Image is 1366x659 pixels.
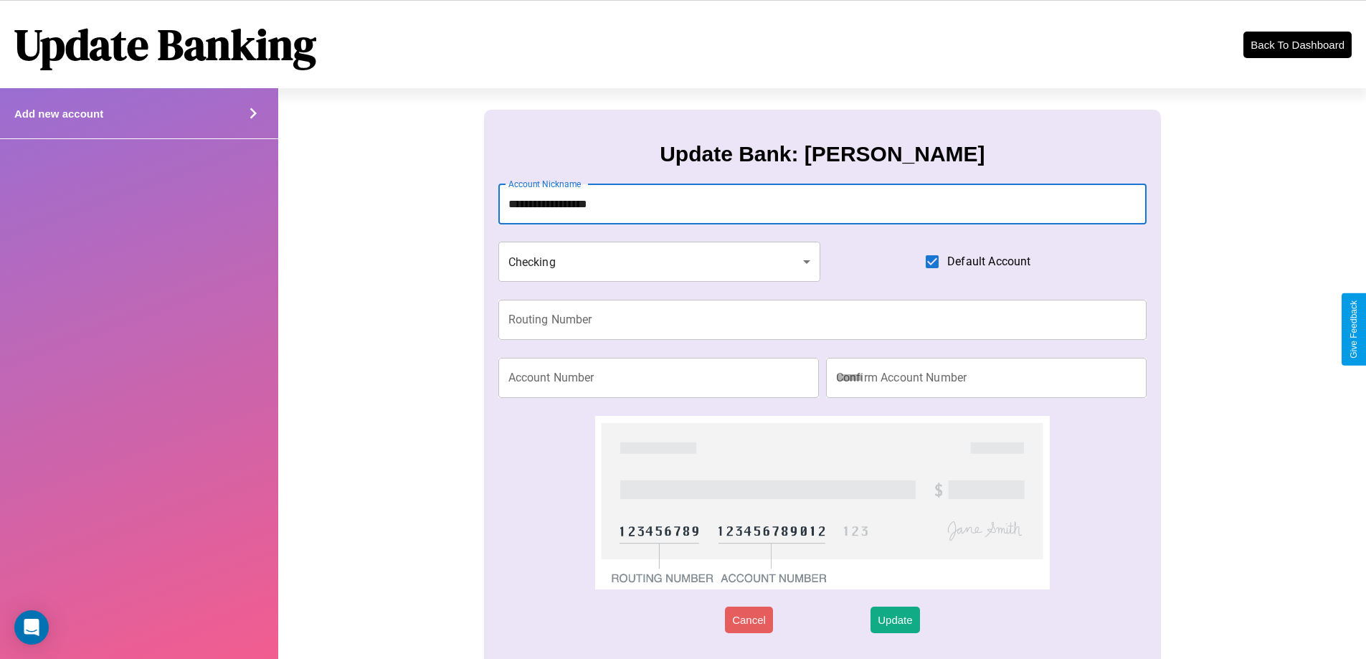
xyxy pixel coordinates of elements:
button: Update [871,607,919,633]
button: Back To Dashboard [1243,32,1352,58]
span: Default Account [947,253,1030,270]
label: Account Nickname [508,178,582,190]
img: check [595,416,1049,589]
div: Open Intercom Messenger [14,610,49,645]
h3: Update Bank: [PERSON_NAME] [660,142,985,166]
button: Cancel [725,607,773,633]
div: Checking [498,242,821,282]
h4: Add new account [14,108,103,120]
h1: Update Banking [14,15,316,74]
div: Give Feedback [1349,300,1359,359]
